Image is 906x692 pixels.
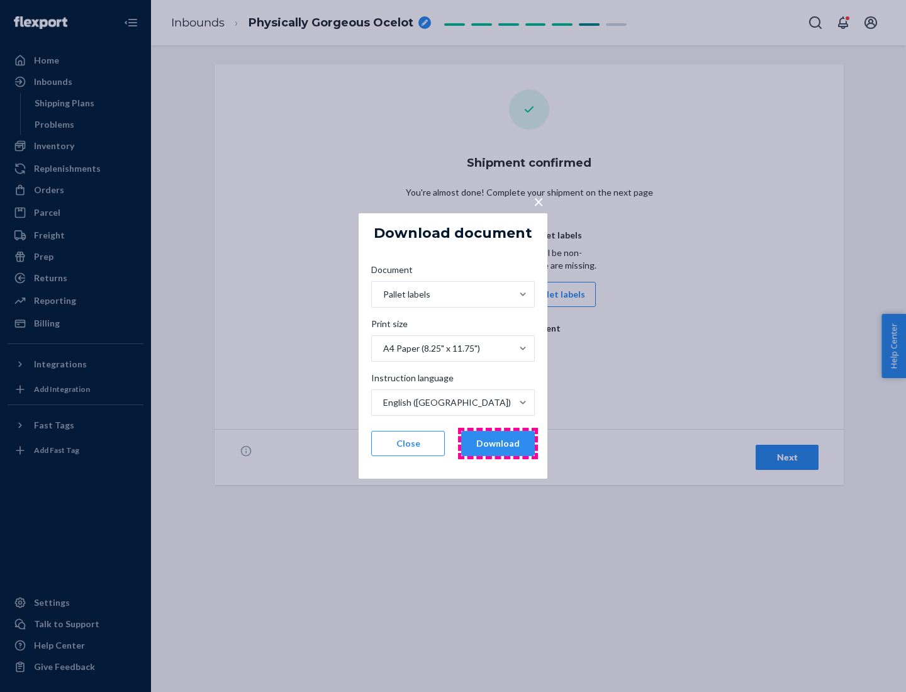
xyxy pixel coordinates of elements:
[383,396,511,409] div: English ([GEOGRAPHIC_DATA])
[371,431,445,456] button: Close
[374,226,532,241] h5: Download document
[371,372,454,389] span: Instruction language
[382,396,383,409] input: Instruction languageEnglish ([GEOGRAPHIC_DATA])
[371,264,413,281] span: Document
[382,288,383,301] input: DocumentPallet labels
[382,342,383,355] input: Print sizeA4 Paper (8.25" x 11.75")
[383,288,430,301] div: Pallet labels
[534,191,544,212] span: ×
[371,318,408,335] span: Print size
[461,431,535,456] button: Download
[383,342,480,355] div: A4 Paper (8.25" x 11.75")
